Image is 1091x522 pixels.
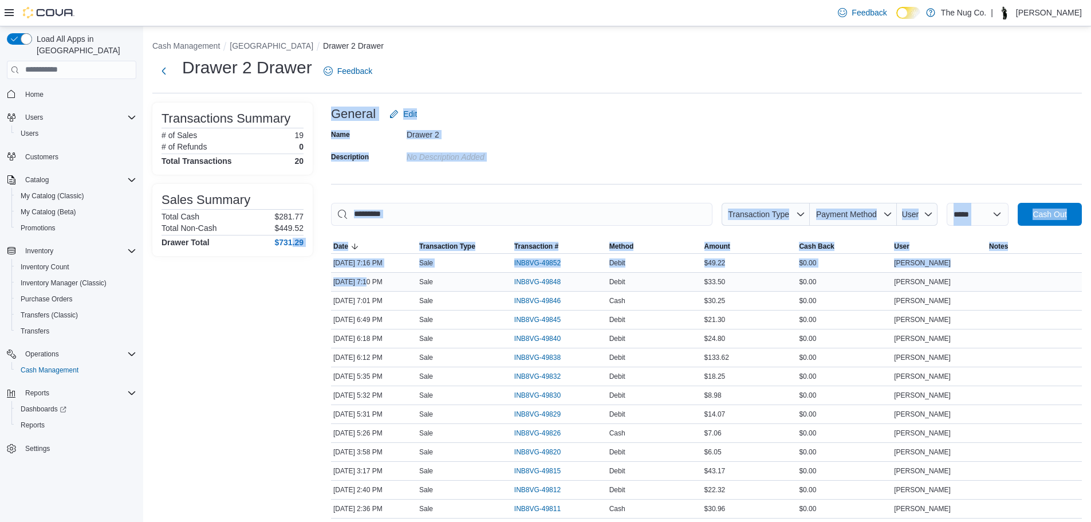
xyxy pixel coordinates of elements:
span: Debit [609,353,625,362]
h6: # of Sales [162,131,197,140]
span: Cash [609,429,625,438]
a: Cash Management [16,363,83,377]
button: Next [152,60,175,83]
button: INB8VG-49829 [514,407,572,421]
div: [DATE] 7:10 PM [331,275,417,289]
a: Promotions [16,221,60,235]
span: Home [21,87,136,101]
span: INB8VG-49830 [514,391,561,400]
span: $22.32 [704,485,726,494]
span: Notes [989,242,1008,251]
span: Cash [609,504,625,513]
button: Purchase Orders [11,291,141,307]
span: Debit [609,448,625,457]
p: Sale [419,372,433,381]
a: Inventory Count [16,260,74,274]
span: INB8VG-49811 [514,504,561,513]
div: $0.00 [797,332,892,346]
p: Sale [419,277,433,286]
h3: General [331,107,376,121]
button: Reports [21,386,54,400]
span: Reports [16,418,136,432]
div: [DATE] 2:40 PM [331,483,417,497]
a: Inventory Manager (Classic) [16,276,111,290]
div: $0.00 [797,256,892,270]
span: $133.62 [704,353,729,362]
div: $0.00 [797,388,892,402]
span: Date [333,242,348,251]
button: Method [607,240,702,253]
span: Home [25,90,44,99]
button: Transfers (Classic) [11,307,141,323]
span: $21.30 [704,315,726,324]
a: Transfers [16,324,54,338]
span: [PERSON_NAME] [894,353,951,362]
img: Cova [23,7,74,18]
div: [DATE] 7:01 PM [331,294,417,308]
button: INB8VG-49845 [514,313,572,327]
span: Reports [25,388,49,398]
span: INB8VG-49840 [514,334,561,343]
a: My Catalog (Beta) [16,205,81,219]
div: [DATE] 3:58 PM [331,445,417,459]
button: My Catalog (Beta) [11,204,141,220]
span: Promotions [21,223,56,233]
span: Inventory Manager (Classic) [21,278,107,288]
span: $14.07 [704,410,726,419]
div: $0.00 [797,445,892,459]
span: INB8VG-49829 [514,410,561,419]
button: Cash Back [797,240,892,253]
div: [DATE] 6:12 PM [331,351,417,364]
h6: Total Cash [162,212,199,221]
span: Feedback [852,7,887,18]
span: Catalog [21,173,136,187]
button: INB8VG-49812 [514,483,572,497]
h6: # of Refunds [162,142,207,151]
p: $281.77 [274,212,304,221]
span: My Catalog (Beta) [16,205,136,219]
span: $7.06 [704,429,722,438]
p: Sale [419,353,433,362]
span: $18.25 [704,372,726,381]
span: INB8VG-49820 [514,448,561,457]
span: INB8VG-49845 [514,315,561,324]
div: $0.00 [797,464,892,478]
p: $449.52 [274,223,304,233]
button: Reports [2,385,141,401]
span: Inventory Count [21,262,69,272]
span: Customers [21,150,136,164]
span: Transfers (Classic) [21,311,78,320]
button: INB8VG-49830 [514,388,572,402]
button: User [897,203,938,226]
button: Catalog [2,172,141,188]
span: $8.98 [704,391,722,400]
button: INB8VG-49846 [514,294,572,308]
p: [PERSON_NAME] [1016,6,1082,19]
p: Sale [419,258,433,268]
p: Sale [419,296,433,305]
a: Users [16,127,43,140]
button: Reports [11,417,141,433]
span: Users [16,127,136,140]
button: Transaction # [512,240,607,253]
p: Sale [419,448,433,457]
span: INB8VG-49846 [514,296,561,305]
span: Transaction # [514,242,558,251]
span: [PERSON_NAME] [894,296,951,305]
span: $6.05 [704,448,722,457]
span: [PERSON_NAME] [894,485,951,494]
span: My Catalog (Classic) [21,191,84,201]
label: Name [331,130,350,139]
p: Sale [419,391,433,400]
span: $33.50 [704,277,726,286]
span: [PERSON_NAME] [894,410,951,419]
div: [DATE] 3:17 PM [331,464,417,478]
span: [PERSON_NAME] [894,277,951,286]
span: Cash Back [799,242,834,251]
a: Settings [21,442,54,456]
span: Users [25,113,43,122]
p: Sale [419,315,433,324]
nav: Complex example [7,81,136,487]
div: [DATE] 7:16 PM [331,256,417,270]
div: [DATE] 2:36 PM [331,502,417,516]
